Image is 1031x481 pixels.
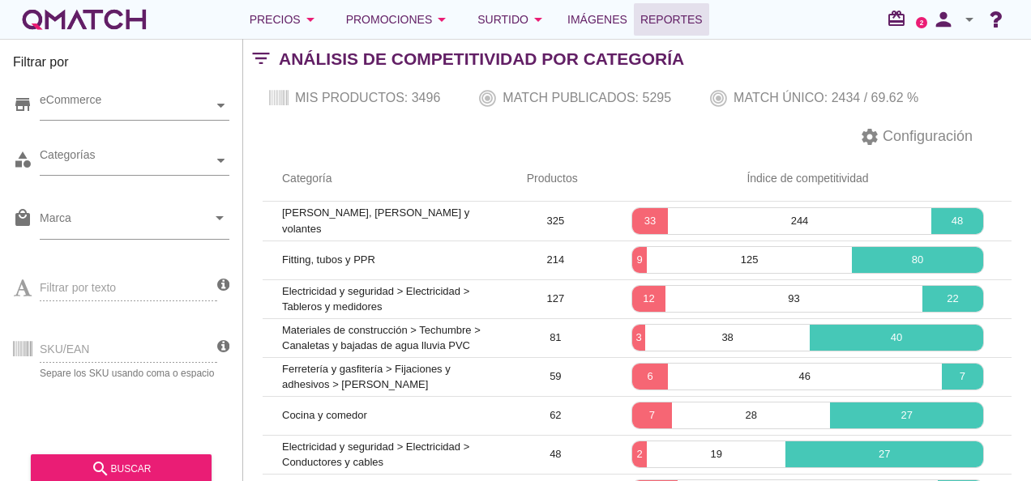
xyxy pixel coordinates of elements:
i: store [13,95,32,114]
th: Productos: Not sorted. [507,156,604,202]
text: 2 [920,19,924,26]
p: 19 [647,446,785,462]
button: Configuración [847,122,986,151]
p: 93 [665,291,922,307]
td: 127 [507,279,604,318]
button: Surtido [464,3,561,36]
i: category [13,150,32,169]
p: 2 [632,446,647,462]
span: Materiales de construcción > Techumbre > Canaletas y bajadas de agua lluvia PVC [282,324,481,352]
a: white-qmatch-logo [19,3,149,36]
p: 80 [852,252,983,268]
td: 214 [507,240,604,279]
p: 3 [632,330,645,346]
a: Imágenes [561,3,634,36]
i: search [91,459,110,479]
span: Imágenes [567,10,627,29]
i: settings [860,127,879,147]
i: arrow_drop_down [528,10,548,29]
h2: Análisis de competitividad por Categoría [279,46,684,72]
p: 27 [785,446,983,462]
i: local_mall [13,208,32,228]
div: buscar [44,459,199,479]
p: 46 [668,368,942,385]
p: 48 [931,213,983,229]
div: Promociones [346,10,452,29]
p: 9 [632,252,647,268]
td: 48 [507,435,604,474]
p: 33 [632,213,668,229]
button: Promociones [333,3,465,36]
i: person [927,8,960,31]
td: 59 [507,357,604,396]
span: Fitting, tubos y PPR [282,253,375,266]
p: 7 [942,368,983,385]
th: Categoría: Not sorted. [263,156,507,202]
div: Precios [250,10,320,29]
p: 6 [632,368,668,385]
i: arrow_drop_down [301,10,320,29]
p: 12 [632,291,665,307]
span: [PERSON_NAME], [PERSON_NAME] y volantes [282,206,469,235]
p: 22 [922,291,983,307]
p: 38 [645,330,810,346]
span: Ferretería y gasfitería > Fijaciones y adhesivos > [PERSON_NAME] [282,363,451,391]
button: Precios [237,3,333,36]
th: Índice de competitividad: Not sorted. [604,156,1012,202]
td: 325 [507,202,604,240]
p: 7 [632,407,672,424]
span: Reportes [640,10,703,29]
p: 28 [672,407,831,424]
a: Reportes [634,3,709,36]
a: 2 [916,17,927,28]
i: arrow_drop_down [960,10,979,29]
td: 81 [507,318,604,357]
div: Surtido [477,10,548,29]
h3: Filtrar por [13,53,229,79]
td: 62 [507,396,604,435]
span: Electricidad y seguridad > Electricidad > Conductores y cables [282,441,469,469]
p: 244 [668,213,931,229]
span: Cocina y comedor [282,409,367,421]
i: arrow_drop_down [432,10,451,29]
span: Electricidad y seguridad > Electricidad > Tableros y medidores [282,285,469,313]
p: 40 [810,330,983,346]
i: redeem [887,9,913,28]
i: arrow_drop_down [210,208,229,228]
i: filter_list [243,58,279,59]
p: 27 [830,407,983,424]
span: Configuración [879,126,973,147]
p: 125 [647,252,852,268]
